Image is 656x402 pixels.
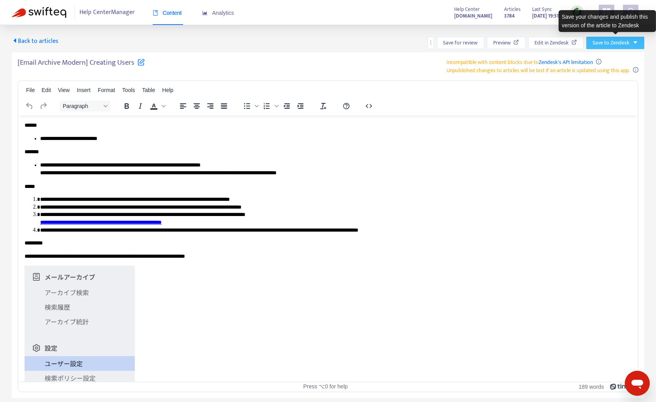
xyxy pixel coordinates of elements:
span: Tools [122,87,135,93]
span: Preview [493,39,511,47]
div: Save your changes and publish this version of the article to Zendesk [559,10,656,32]
button: Clear formatting [317,101,330,112]
img: sync.dc5367851b00ba804db3.png [572,7,582,17]
span: area-chart [202,10,208,16]
span: File [26,87,35,93]
button: more [428,37,434,49]
button: Save for review [437,37,484,49]
span: Edit [42,87,51,93]
div: Bullet list [240,101,260,112]
button: Align right [204,101,217,112]
button: Redo [37,101,50,112]
strong: [DATE] 19:51 [532,12,559,20]
span: user [626,7,635,17]
span: caret-down [633,40,638,45]
button: Decrease indent [280,101,293,112]
a: Powered by Tiny [610,383,630,390]
strong: 3784 [504,12,515,20]
button: Block Paragraph [60,101,110,112]
iframe: メッセージングウィンドウを開くボタン [625,371,650,396]
div: Text color Black [147,101,167,112]
button: Align left [176,101,190,112]
button: Increase indent [294,101,307,112]
button: Edit in Zendesk [528,37,584,49]
span: Format [98,87,115,93]
button: Undo [23,101,36,112]
span: View [58,87,70,93]
button: Justify [217,101,231,112]
button: Bold [120,101,133,112]
span: Analytics [202,10,234,16]
a: [DOMAIN_NAME] [454,11,492,20]
div: Press ⌥0 for help [224,383,427,390]
span: Last Sync [532,5,552,14]
span: Save to Zendesk [593,39,630,47]
span: caret-left [12,37,18,44]
strong: [DOMAIN_NAME] [454,12,492,20]
a: Zendesk's API limitation [539,58,593,67]
span: more [428,40,434,45]
span: Articles [504,5,520,14]
button: 189 words [579,383,604,390]
span: info-circle [596,59,601,64]
span: info-circle [633,67,638,73]
span: book [153,10,158,16]
button: Help [340,101,353,112]
span: Help [162,87,173,93]
span: Insert [77,87,90,93]
span: Help Center Manager [80,5,135,20]
button: Preview [487,37,526,49]
span: Table [142,87,155,93]
span: Save for review [443,39,478,47]
button: Save to Zendeskcaret-down [586,37,644,49]
span: Unpublished changes to articles will be lost if an article is updated using this app. [447,66,630,75]
h5: [Email Archive Modern] Creating Users [18,58,145,72]
span: Back to articles [12,36,58,46]
span: Help Center [454,5,480,14]
span: appstore [602,7,611,17]
span: Incompatible with content blocks due to [447,58,593,67]
div: Numbered list [260,101,280,112]
button: Align center [190,101,203,112]
img: Swifteq [12,7,66,18]
button: Italic [134,101,147,112]
span: Content [153,10,182,16]
iframe: Rich Text Area [18,115,638,382]
span: Paragraph [63,103,101,109]
span: Edit in Zendesk [534,39,569,47]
